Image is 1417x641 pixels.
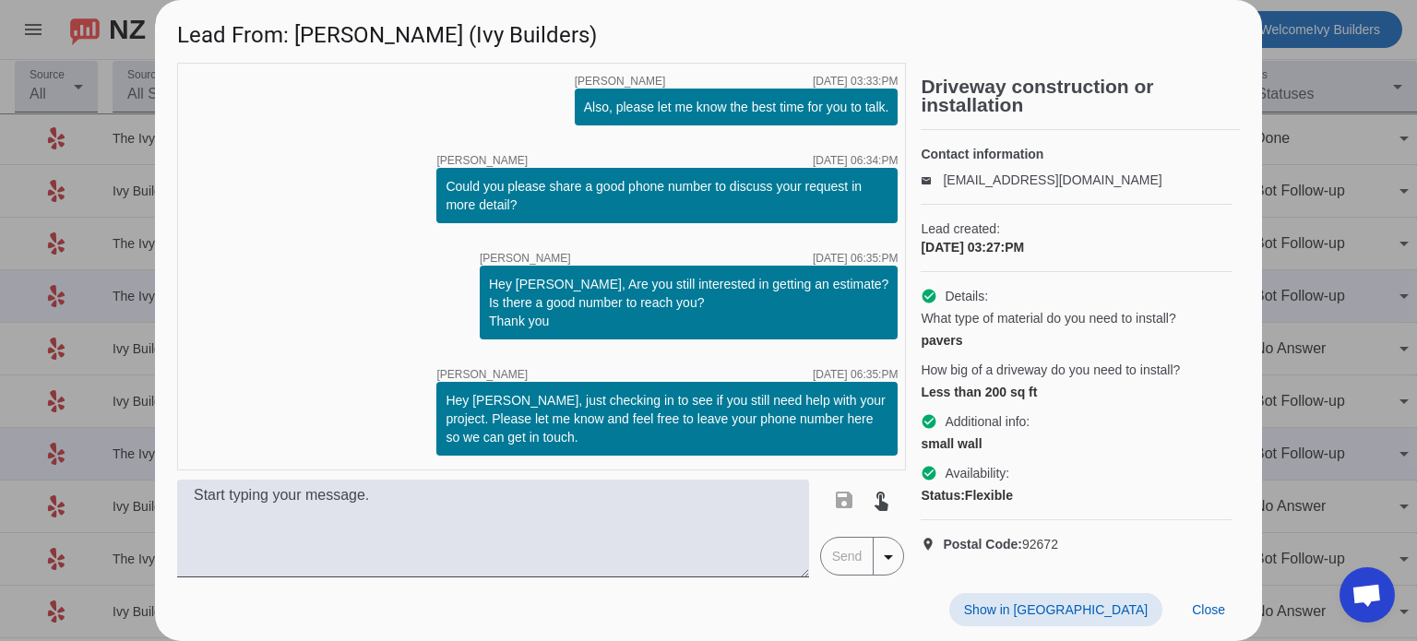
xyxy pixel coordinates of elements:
span: 92672 [943,535,1058,553]
mat-icon: arrow_drop_down [877,546,899,568]
span: [PERSON_NAME] [575,76,666,87]
span: Availability: [945,464,1009,482]
span: [PERSON_NAME] [436,155,528,166]
span: How big of a driveway do you need to install? [921,361,1180,379]
mat-icon: check_circle [921,465,937,481]
mat-icon: location_on [921,537,943,552]
mat-icon: check_circle [921,288,937,304]
strong: Postal Code: [943,537,1022,552]
h4: Contact information [921,145,1232,163]
div: small wall [921,434,1232,453]
div: pavers [921,331,1232,350]
mat-icon: email [921,175,943,184]
div: Flexible [921,486,1232,504]
h2: Driveway construction or installation [921,77,1240,114]
mat-icon: check_circle [921,413,937,430]
span: [PERSON_NAME] [436,369,528,380]
div: Could you please share a good phone number to discuss your request in more detail?​ [446,177,888,214]
a: [EMAIL_ADDRESS][DOMAIN_NAME] [943,172,1161,187]
div: Also, please let me know the best time for you to talk.​ [584,98,889,116]
button: Show in [GEOGRAPHIC_DATA] [949,593,1162,626]
div: [DATE] 06:35:PM [813,369,898,380]
button: Close [1177,593,1240,626]
span: Close [1192,602,1225,617]
div: [DATE] 03:33:PM [813,76,898,87]
div: Hey [PERSON_NAME], Are you still interested in getting an estimate? Is there a good number to rea... [489,275,888,330]
strong: Status: [921,488,964,503]
div: Hey [PERSON_NAME], just checking in to see if you still need help with your project. Please let m... [446,391,888,446]
span: Show in [GEOGRAPHIC_DATA] [964,602,1148,617]
div: Open chat [1340,567,1395,623]
div: [DATE] 06:35:PM [813,253,898,264]
span: What type of material do you need to install? [921,309,1175,327]
mat-icon: touch_app [870,489,892,511]
div: Less than 200 sq ft [921,383,1232,401]
div: [DATE] 03:27:PM [921,238,1232,256]
span: Lead created: [921,220,1232,238]
span: [PERSON_NAME] [480,253,571,264]
div: [DATE] 06:34:PM [813,155,898,166]
span: Details: [945,287,988,305]
span: Additional info: [945,412,1030,431]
